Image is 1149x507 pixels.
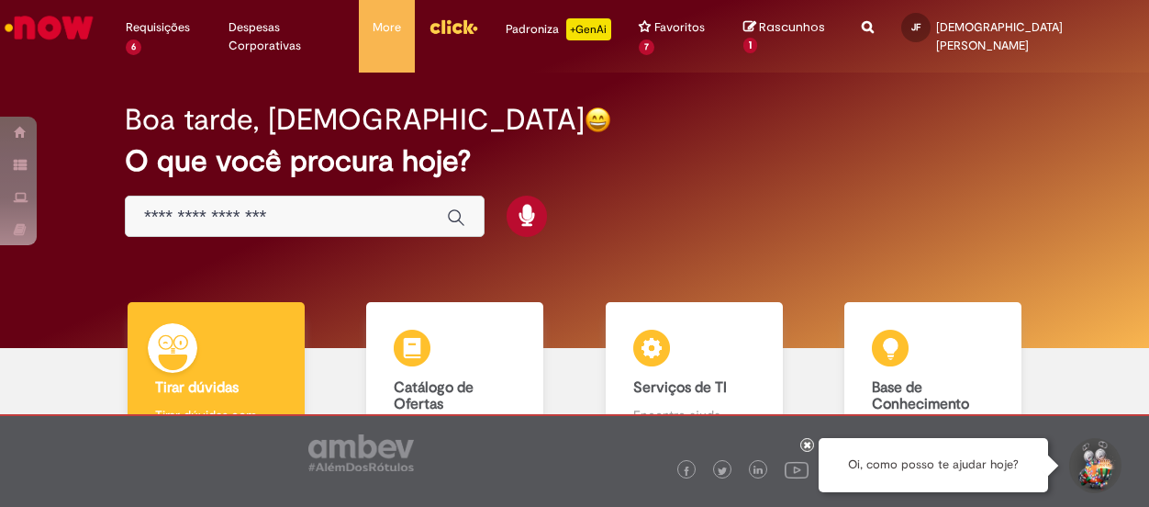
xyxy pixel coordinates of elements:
b: Catálogo de Ofertas [394,378,474,413]
p: Tirar dúvidas com Lupi Assist e Gen Ai [155,406,277,443]
a: Tirar dúvidas Tirar dúvidas com Lupi Assist e Gen Ai [96,302,336,461]
span: Despesas Corporativas [229,18,345,55]
img: click_logo_yellow_360x200.png [429,13,478,40]
span: Favoritos [654,18,705,37]
b: Tirar dúvidas [155,378,239,397]
span: More [373,18,401,37]
p: +GenAi [566,18,611,40]
h2: O que você procura hoje? [125,145,1024,177]
img: logo_footer_youtube.png [785,457,809,481]
span: 7 [639,39,654,55]
span: 6 [126,39,141,55]
span: Rascunhos [759,18,825,36]
a: Base de Conhecimento Consulte e aprenda [814,302,1054,461]
span: 1 [743,38,757,54]
img: logo_footer_ambev_rotulo_gray.png [308,434,414,471]
span: [DEMOGRAPHIC_DATA][PERSON_NAME] [936,19,1063,53]
img: happy-face.png [585,107,611,133]
a: Rascunhos [743,19,834,53]
img: ServiceNow [2,9,96,46]
b: Serviços de TI [633,378,727,397]
img: logo_footer_facebook.png [682,467,691,476]
h2: Boa tarde, [DEMOGRAPHIC_DATA] [125,104,585,136]
a: Catálogo de Ofertas Abra uma solicitação [336,302,575,461]
button: Iniciar Conversa de Suporte [1066,438,1121,493]
a: Serviços de TI Encontre ajuda [574,302,814,461]
span: JF [911,21,920,33]
b: Base de Conhecimento [872,378,969,413]
span: Requisições [126,18,190,37]
img: logo_footer_linkedin.png [753,466,763,477]
p: Encontre ajuda [633,406,755,424]
div: Padroniza [506,18,611,40]
div: Oi, como posso te ajudar hoje? [819,438,1048,492]
img: logo_footer_twitter.png [718,467,727,476]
